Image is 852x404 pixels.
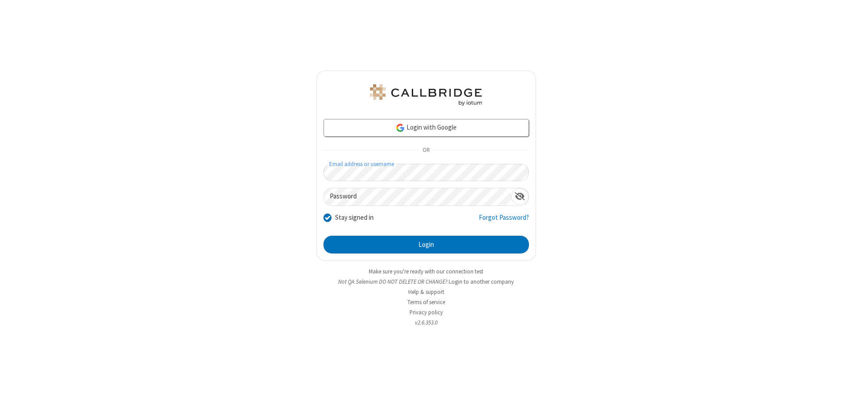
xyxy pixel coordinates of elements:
a: Forgot Password? [479,213,529,230]
button: Login [323,236,529,253]
input: Password [324,188,511,206]
img: QA Selenium DO NOT DELETE OR CHANGE [368,84,484,106]
iframe: Chat [830,381,845,398]
label: Stay signed in [335,213,374,223]
span: OR [419,144,433,157]
button: Login to another company [449,277,514,286]
img: google-icon.png [395,123,405,133]
a: Terms of service [407,298,445,306]
a: Privacy policy [410,309,443,316]
li: v2.6.353.0 [316,318,536,327]
input: Email address or username [323,164,529,181]
div: Show password [511,188,529,205]
a: Login with Google [323,119,529,137]
a: Make sure you're ready with our connection test [369,268,483,275]
a: Help & support [408,288,444,296]
li: Not QA Selenium DO NOT DELETE OR CHANGE? [316,277,536,286]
